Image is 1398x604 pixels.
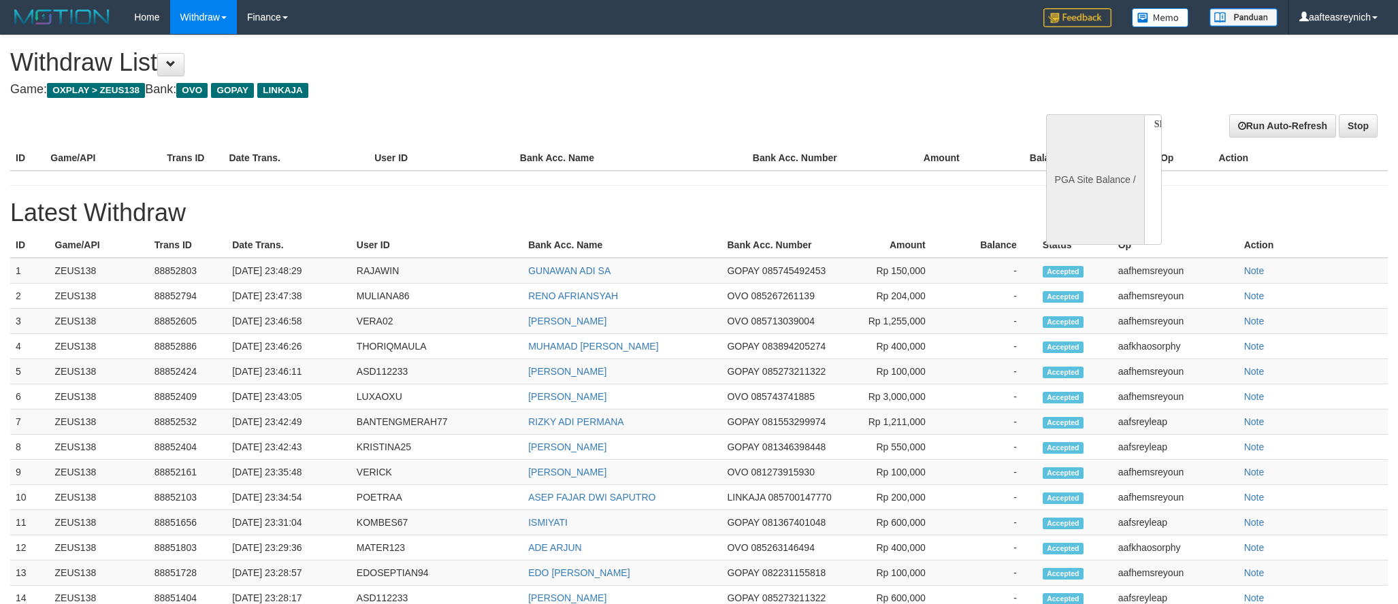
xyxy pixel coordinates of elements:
[721,233,838,258] th: Bank Acc. Number
[257,83,308,98] span: LINKAJA
[839,560,946,586] td: Rp 100,000
[10,460,50,485] td: 9
[227,409,351,435] td: [DATE] 23:42:49
[1043,316,1084,328] span: Accepted
[50,560,149,586] td: ZEUS138
[727,391,748,402] span: OVO
[1113,359,1239,384] td: aafhemsreyoun
[762,592,826,603] span: 085273211322
[149,560,227,586] td: 88851728
[839,460,946,485] td: Rp 100,000
[10,510,50,535] td: 11
[751,290,815,301] span: 085267261139
[528,391,606,402] a: [PERSON_NAME]
[1229,114,1336,137] a: Run Auto-Refresh
[45,146,161,171] th: Game/API
[1043,392,1084,403] span: Accepted
[351,409,523,435] td: BANTENGMERAH77
[351,485,523,510] td: POETRAA
[1244,567,1265,578] a: Note
[149,510,227,535] td: 88851656
[1043,543,1084,554] span: Accepted
[751,467,815,477] span: 081273915930
[528,592,606,603] a: [PERSON_NAME]
[946,560,1037,586] td: -
[1113,409,1239,435] td: aafsreyleap
[10,560,50,586] td: 13
[1037,233,1113,258] th: Status
[10,309,50,334] td: 3
[839,510,946,535] td: Rp 600,000
[727,542,748,553] span: OVO
[946,334,1037,359] td: -
[528,290,618,301] a: RENO AFRIANSYAH
[1043,467,1084,479] span: Accepted
[727,316,748,326] span: OVO
[1043,291,1084,303] span: Accepted
[227,460,351,485] td: [DATE] 23:35:48
[10,199,1388,227] h1: Latest Withdraw
[10,359,50,384] td: 5
[727,265,759,276] span: GOPAY
[1113,535,1239,560] td: aafkhaosorphy
[227,435,351,460] td: [DATE] 23:42:43
[727,441,759,452] span: GOPAY
[1132,8,1189,27] img: Button%20Memo.svg
[351,284,523,309] td: MULIANA86
[864,146,980,171] th: Amount
[351,359,523,384] td: ASD112233
[50,359,149,384] td: ZEUS138
[839,233,946,258] th: Amount
[161,146,223,171] th: Trans ID
[10,334,50,359] td: 4
[1244,492,1265,503] a: Note
[523,233,721,258] th: Bank Acc. Name
[369,146,515,171] th: User ID
[351,510,523,535] td: KOMBES67
[839,359,946,384] td: Rp 100,000
[1244,592,1265,603] a: Note
[351,460,523,485] td: VERICK
[1043,417,1084,429] span: Accepted
[1244,316,1265,326] a: Note
[227,284,351,309] td: [DATE] 23:47:38
[10,384,50,409] td: 6
[762,567,826,578] span: 082231155818
[1043,568,1084,580] span: Accepted
[727,341,759,352] span: GOPAY
[1244,391,1265,402] a: Note
[47,83,145,98] span: OXPLAY > ZEUS138
[1155,146,1213,171] th: Op
[1043,341,1084,353] span: Accepted
[1113,485,1239,510] td: aafhemsreyoun
[351,258,523,284] td: RAJAWIN
[10,146,45,171] th: ID
[946,485,1037,510] td: -
[762,366,826,377] span: 085273211322
[1244,467,1265,477] a: Note
[1113,284,1239,309] td: aafhemsreyoun
[946,233,1037,258] th: Balance
[50,409,149,435] td: ZEUS138
[1244,441,1265,452] a: Note
[528,517,568,528] a: ISMIYATI
[727,366,759,377] span: GOPAY
[762,341,826,352] span: 083894205274
[946,309,1037,334] td: -
[839,384,946,409] td: Rp 3,000,000
[50,435,149,460] td: ZEUS138
[1113,560,1239,586] td: aafhemsreyoun
[351,560,523,586] td: EDOSEPTIAN94
[1244,416,1265,427] a: Note
[50,284,149,309] td: ZEUS138
[50,334,149,359] td: ZEUS138
[839,334,946,359] td: Rp 400,000
[223,146,369,171] th: Date Trans.
[762,416,826,427] span: 081553299974
[50,258,149,284] td: ZEUS138
[946,384,1037,409] td: -
[747,146,864,171] th: Bank Acc. Number
[50,485,149,510] td: ZEUS138
[351,535,523,560] td: MATER123
[1113,309,1239,334] td: aafhemsreyoun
